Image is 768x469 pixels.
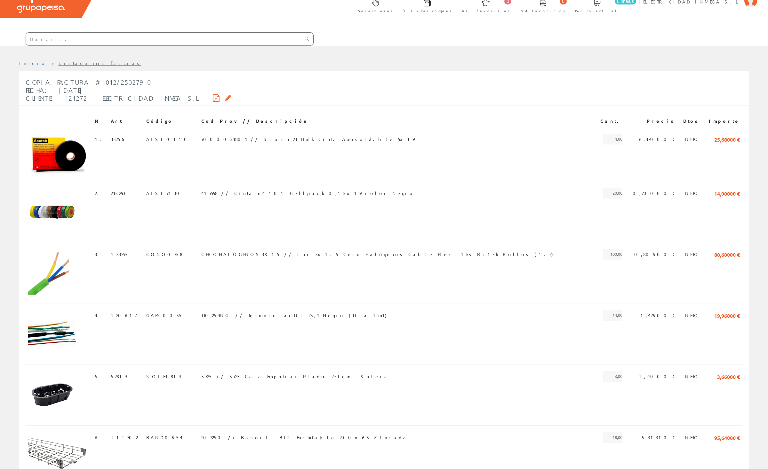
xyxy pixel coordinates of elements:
th: Art [108,115,144,127]
img: Foto artículo (150x150) [28,371,76,419]
span: 18,00 [603,432,622,443]
th: N [92,115,108,127]
a: . [99,434,105,440]
span: 3 [95,249,103,260]
span: Ped. favoritos [520,8,565,14]
span: 1 [95,134,106,145]
span: NETO [685,310,700,321]
img: Foto artículo (131.33535660091x150) [28,249,70,297]
a: . [99,373,104,379]
a: Listado mis facturas [59,60,141,66]
span: 5725 // 5725 Caja Empotrar Pladur 2elem. Solera [201,371,389,382]
span: AISL0110 [146,134,191,145]
span: 95,64000 € [714,432,740,443]
span: 33756 [111,134,126,145]
span: Copia Factura #1012/2502790 Fecha: [DATE] Cliente: 121272 - ELECTRICIDAD INMEGA S.L [26,78,197,102]
span: 120617 [111,310,137,321]
span: 4 [95,310,103,321]
span: 1,22000 € [639,371,676,382]
span: CONO0758 [146,249,182,260]
span: 207250 // Basorfil Bf2r Enchufable 200x65 Zincada [201,432,408,443]
span: Pedido actual [575,8,619,14]
span: 0,80600 € [634,249,676,260]
span: 0,70000 € [633,188,676,199]
span: 4,00 [603,134,622,145]
a: . [100,136,106,142]
span: GAES0035 [146,310,183,321]
span: 6,42000 € [639,134,676,145]
span: NETO [685,134,700,145]
span: 1,42600 € [640,310,676,321]
span: 417998 // Cinta nº 101 Cellpack 0,15x19 color Negro [201,188,414,199]
span: 6 [95,432,105,443]
span: Últimas compras [403,8,452,14]
a: . [97,190,102,196]
span: 111702 [111,432,138,443]
i: Solicitar por email copia de la factura [225,96,231,100]
span: 14,00 [603,310,622,321]
span: 3,00 [603,371,622,382]
span: 100,00 [603,249,622,260]
span: NETO [685,188,700,199]
span: 245293 [111,188,125,199]
span: Selectores [358,8,393,14]
span: 52819 [111,371,126,382]
th: Cod Prov // Descripción [199,115,595,127]
span: 14,00000 € [714,188,740,199]
span: TT0254NGT // Termoretractil 25,4 Negro (tira 1mt) [201,310,387,321]
span: NETO [685,432,700,443]
img: Foto artículo (150x150) [28,188,76,236]
span: NETO [685,371,700,382]
span: 133297 [111,249,127,260]
span: CEROHALOGENOS3X15 // cpr 3x1.5 Cero Halógenos Cable Flex.1kv Rz1-k Rollos (1.2) [201,249,553,260]
span: Art. favoritos [461,8,510,14]
span: SOLE1814 [146,371,181,382]
i: Descargar PDF [213,96,220,100]
span: AISL7130 [146,188,183,199]
span: 80,60000 € [714,249,740,260]
span: 7000034804 // Scotch 23 Bulk Cinta Autosoldable 9x19 [201,134,414,145]
span: 2 [95,188,102,199]
a: . [97,251,103,257]
span: 5 [95,371,104,382]
span: 25,68000 € [714,134,740,145]
span: 5,31310 € [642,432,676,443]
img: Foto artículo (150x150) [28,310,76,358]
th: Cant. [595,115,625,127]
a: . [97,312,103,318]
span: 20,00 [603,188,622,199]
span: 3,66000 € [717,371,740,382]
span: NETO [685,249,700,260]
span: BAND0654 [146,432,182,443]
th: Dtos [678,115,702,127]
th: Código [144,115,199,127]
img: Foto artículo (192x128.256) [28,134,90,175]
th: Importe [702,115,742,127]
th: Precio [625,115,678,127]
span: 19,96000 € [714,310,740,321]
a: Inicio [19,60,46,66]
input: Buscar ... [26,33,301,45]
